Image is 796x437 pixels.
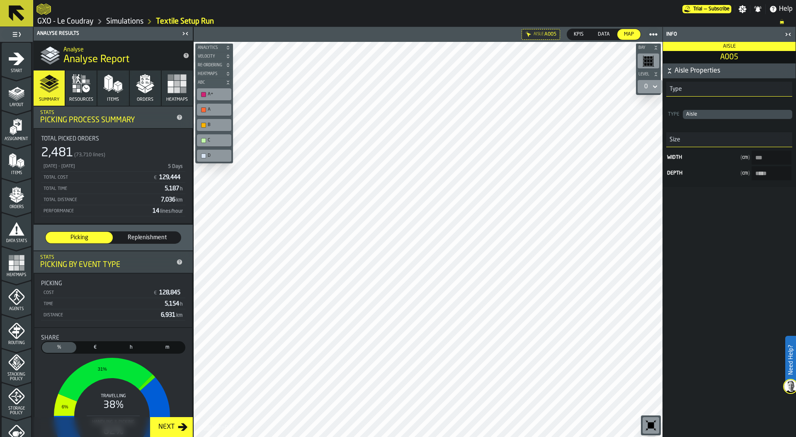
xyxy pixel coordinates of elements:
div: Type [666,112,681,117]
span: Heatmaps [2,273,31,277]
label: input-value-Width [666,151,792,165]
li: menu Assignment [2,111,31,144]
span: Orders [2,205,31,209]
span: Analyse Report [63,53,129,66]
a: logo-header [195,419,242,435]
label: button-switch-multi-KPIs [567,29,591,40]
div: Title [41,335,185,341]
span: ABC [196,80,224,85]
button: button-Next [150,417,193,437]
div: Time [43,301,161,307]
span: € [154,290,157,296]
div: StatList-item-Total Distance [41,194,185,205]
div: button-toolbar-undefined [195,102,233,117]
label: button-switch-multi-Time [113,341,149,354]
span: km [176,198,183,203]
span: Level [637,72,652,77]
div: DropdownMenuValue- [686,112,789,117]
label: Need Help? [786,337,795,383]
span: Resources [69,97,93,102]
button: button- [195,44,233,52]
span: Type [666,86,682,92]
header: Info [663,27,796,42]
a: logo-header [36,2,51,17]
div: thumb [617,29,641,40]
h2: Sub Title [63,45,176,53]
div: Total Time [43,186,161,192]
span: Picking [49,233,109,242]
svg: Reset zoom and position [644,419,658,432]
div: Title [41,280,185,287]
span: Items [107,97,119,102]
span: € [80,344,111,351]
span: ( [740,171,742,176]
div: button-toolbar-undefined [195,117,233,133]
li: menu Heatmaps [2,247,31,280]
div: button-toolbar-undefined [636,52,661,70]
span: Items [2,171,31,175]
span: 129,444 [159,175,182,180]
span: Share [41,335,59,341]
span: Data Stats [2,239,31,243]
div: Picking by event type [40,260,173,269]
div: B [208,122,229,128]
span: KPIs [570,31,587,38]
nav: Breadcrumb [36,17,793,27]
div: thumb [114,342,148,353]
span: 5,154 [165,301,184,307]
span: km [176,313,183,318]
div: Title [41,136,185,142]
h3: title-section-Size [666,132,792,147]
span: A005 [544,32,556,37]
span: ) [748,155,750,160]
div: TypeDropdownMenuValue- [666,103,792,126]
div: [DATE] - [DATE] [43,164,164,169]
span: 5 Days [168,164,183,169]
a: link-to-/wh/i/efd9e906-5eb9-41af-aac9-d3e075764b8d [106,17,143,26]
span: cm [740,155,750,160]
div: thumb [114,232,181,243]
li: menu Stacking Policy [2,349,31,382]
input: input-value-Width input-value-Width [752,151,791,165]
button: button- [195,78,233,87]
span: Routing [2,341,31,345]
div: button-toolbar-undefined [195,133,233,148]
li: menu Storage Policy [2,383,31,416]
div: D [208,153,229,158]
span: ( [740,155,742,160]
div: StatList-item-Cost [41,287,185,298]
label: button-switch-multi-Distance [149,341,185,354]
label: button-switch-multi-Cost [77,341,113,354]
span: Replenishment [117,233,177,242]
label: button-toggle-Toggle Full Menu [2,29,31,40]
div: DropdownMenuValue- [641,82,659,92]
div: C [208,138,229,143]
div: thumb [567,29,590,40]
div: Picking Process Summary [40,116,173,125]
div: Info [665,32,782,37]
div: thumb [591,29,616,40]
span: Bay [637,46,652,50]
div: thumb [46,232,113,243]
button: button- [663,63,796,78]
div: StatList-item-Total Time [41,183,185,194]
span: cm [740,170,750,176]
span: % [44,344,75,351]
h3: title-section-Type [666,82,792,97]
span: 6,931 [161,312,184,318]
label: button-toggle-Close me [782,29,794,39]
span: € [154,175,157,181]
div: Stats [40,255,173,260]
label: button-toggle-Help [766,4,796,14]
span: Help [779,4,793,14]
div: Distance [43,313,158,318]
span: Depth [667,170,737,176]
span: (73,710 lines) [74,152,105,158]
a: link-to-/wh/i/efd9e906-5eb9-41af-aac9-d3e075764b8d [37,17,94,26]
span: ) [748,171,750,176]
span: Aisle Properties [675,66,794,76]
div: A+ [208,92,229,97]
label: button-switch-multi-Picking [45,231,113,244]
li: menu Items [2,145,31,178]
